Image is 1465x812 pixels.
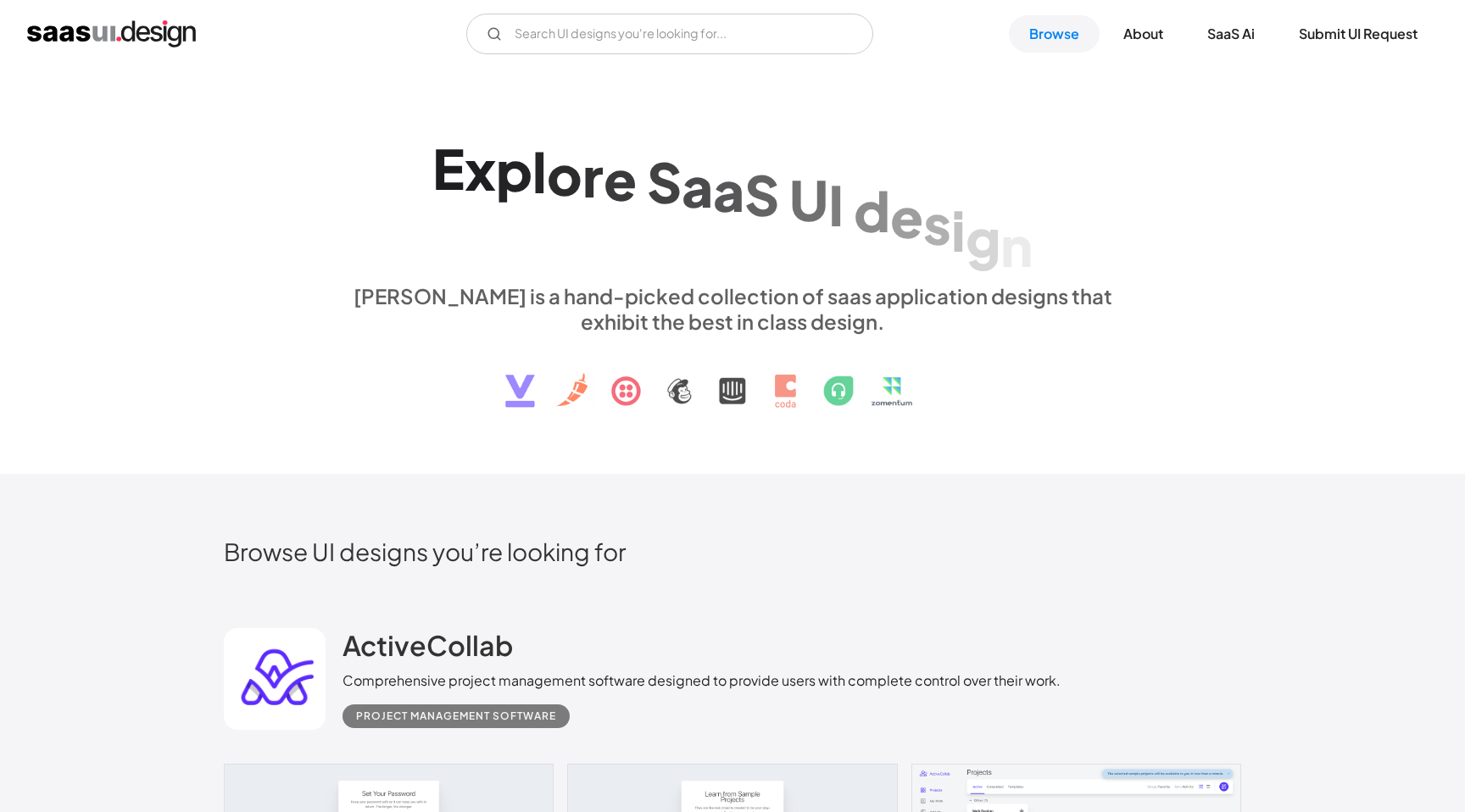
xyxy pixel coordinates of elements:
[713,158,744,223] div: a
[951,197,966,263] div: i
[647,150,682,215] div: S
[532,139,547,204] div: l
[1103,15,1184,53] a: About
[224,537,1241,566] h2: Browse UI designs you’re looking for
[604,147,637,212] div: e
[476,334,989,422] img: text, icon, saas logo
[744,162,779,227] div: S
[854,178,890,243] div: d
[1187,15,1275,53] a: SaaS Ai
[1009,15,1100,53] a: Browse
[1278,15,1438,53] a: Submit UI Request
[828,172,844,237] div: I
[432,136,465,202] div: E
[890,184,923,249] div: e
[547,142,582,207] div: o
[682,153,713,219] div: a
[343,628,513,670] a: ActiveCollab
[466,14,873,54] input: Search UI designs you're looking for...
[789,167,828,232] div: U
[27,20,196,47] a: home
[343,628,513,662] h2: ActiveCollab
[466,14,873,54] form: Email Form
[1000,213,1033,278] div: n
[496,138,532,203] div: p
[465,136,496,202] div: x
[356,706,556,726] div: Project Management Software
[343,283,1122,334] div: [PERSON_NAME] is a hand-picked collection of saas application designs that exhibit the best in cl...
[966,205,1000,270] div: g
[343,670,1061,691] div: Comprehensive project management software designed to provide users with complete control over th...
[923,191,951,256] div: s
[582,144,604,209] div: r
[343,136,1122,266] h1: Explore SaaS UI design patterns & interactions.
